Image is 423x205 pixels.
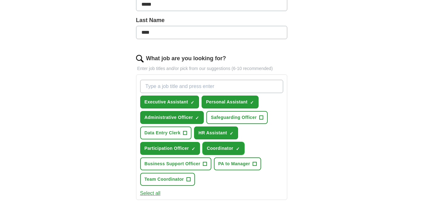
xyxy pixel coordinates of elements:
[236,146,240,151] span: ✓
[191,100,194,105] span: ✓
[218,161,250,167] span: PA to Manager
[140,80,283,93] input: Type a job title and press enter
[145,161,200,167] span: Business Support Officer
[145,99,188,105] span: Executive Assistant
[203,142,244,155] button: Coordinator✓
[211,114,256,121] span: Safeguarding Officer
[136,16,287,25] label: Last Name
[140,142,200,155] button: Participation Officer✓
[145,114,193,121] span: Administrative Officer
[230,131,233,136] span: ✓
[140,190,161,197] button: Select all
[140,157,211,170] button: Business Support Officer
[136,65,287,72] p: Enter job titles and/or pick from our suggestions (6-10 recommended)
[198,130,227,136] span: HR Assistant
[136,55,144,62] img: search.png
[207,145,233,152] span: Coordinator
[206,99,248,105] span: Personal Assistant
[140,126,192,139] button: Data Entry Clerk
[191,146,195,151] span: ✓
[140,111,204,124] button: Administrative Officer✓
[140,173,195,186] button: Team Coordinator
[140,96,199,108] button: Executive Assistant✓
[214,157,261,170] button: PA to Manager
[206,111,267,124] button: Safeguarding Officer
[145,176,184,183] span: Team Coordinator
[145,145,189,152] span: Participation Officer
[194,126,238,139] button: HR Assistant✓
[145,130,181,136] span: Data Entry Clerk
[146,54,226,63] label: What job are you looking for?
[250,100,254,105] span: ✓
[195,115,199,120] span: ✓
[202,96,259,108] button: Personal Assistant✓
